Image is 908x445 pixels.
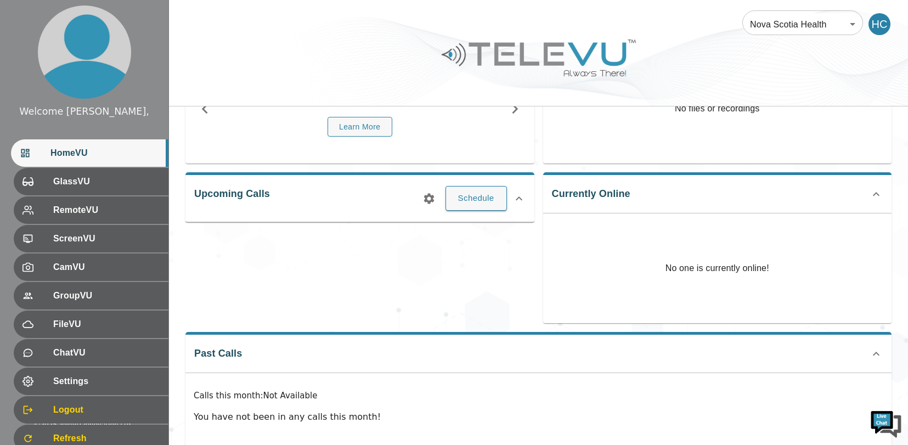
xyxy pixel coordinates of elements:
div: CamVU [14,254,168,281]
button: Schedule [445,186,507,210]
span: ChatVU [53,346,160,359]
div: HC [868,13,890,35]
button: Learn More [328,117,392,137]
img: d_736959983_company_1615157101543_736959983 [19,51,46,78]
p: You have not been in any calls this month! [194,410,883,424]
div: Chat with us now [57,58,184,72]
div: Welcome [PERSON_NAME], [19,104,149,119]
div: ScreenVU [14,225,168,252]
img: Chat Widget [870,407,903,440]
div: Settings [14,368,168,395]
div: HomeVU [11,139,168,167]
p: Calls this month : Not Available [194,390,883,402]
div: RemoteVU [14,196,168,224]
span: GlassVU [53,175,160,188]
div: GlassVU [14,168,168,195]
span: RemoteVU [53,204,160,217]
img: Logo [440,35,638,81]
span: We're online! [64,138,151,249]
img: profile.png [38,5,131,99]
span: ScreenVU [53,232,160,245]
div: Nova Scotia Health [742,9,863,40]
p: No one is currently online! [666,213,769,323]
span: Refresh [53,432,160,445]
div: GroupVU [14,282,168,309]
div: Logout [14,396,168,424]
span: CamVU [53,261,160,274]
span: FileVU [53,318,160,331]
span: Logout [53,403,160,416]
div: ChatVU [14,339,168,367]
span: Settings [53,375,160,388]
p: No files or recordings [543,54,892,164]
textarea: Type your message and hit 'Enter' [5,300,209,338]
span: HomeVU [50,147,160,160]
span: GroupVU [53,289,160,302]
div: FileVU [14,311,168,338]
div: Minimize live chat window [180,5,206,32]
